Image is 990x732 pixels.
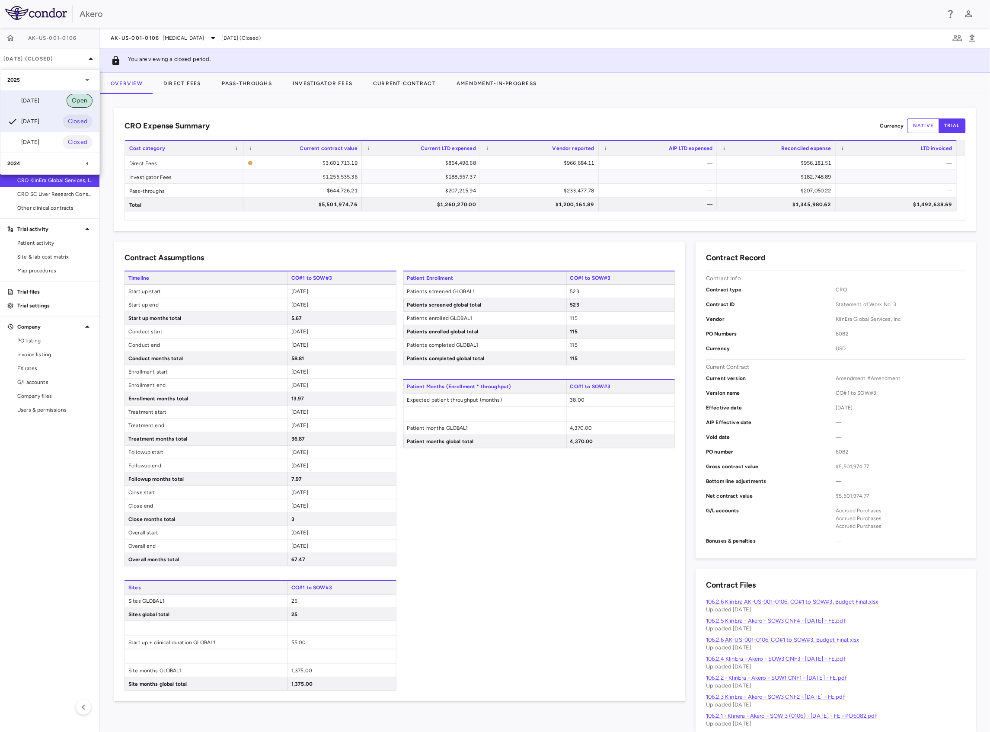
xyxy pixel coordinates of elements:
[63,137,93,147] span: Closed
[0,70,99,90] div: 2025
[67,96,93,105] span: Open
[7,96,39,106] div: [DATE]
[63,117,93,126] span: Closed
[7,116,39,127] div: [DATE]
[7,137,39,147] div: [DATE]
[0,153,99,174] div: 2024
[7,160,21,167] p: 2024
[7,76,20,84] p: 2025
